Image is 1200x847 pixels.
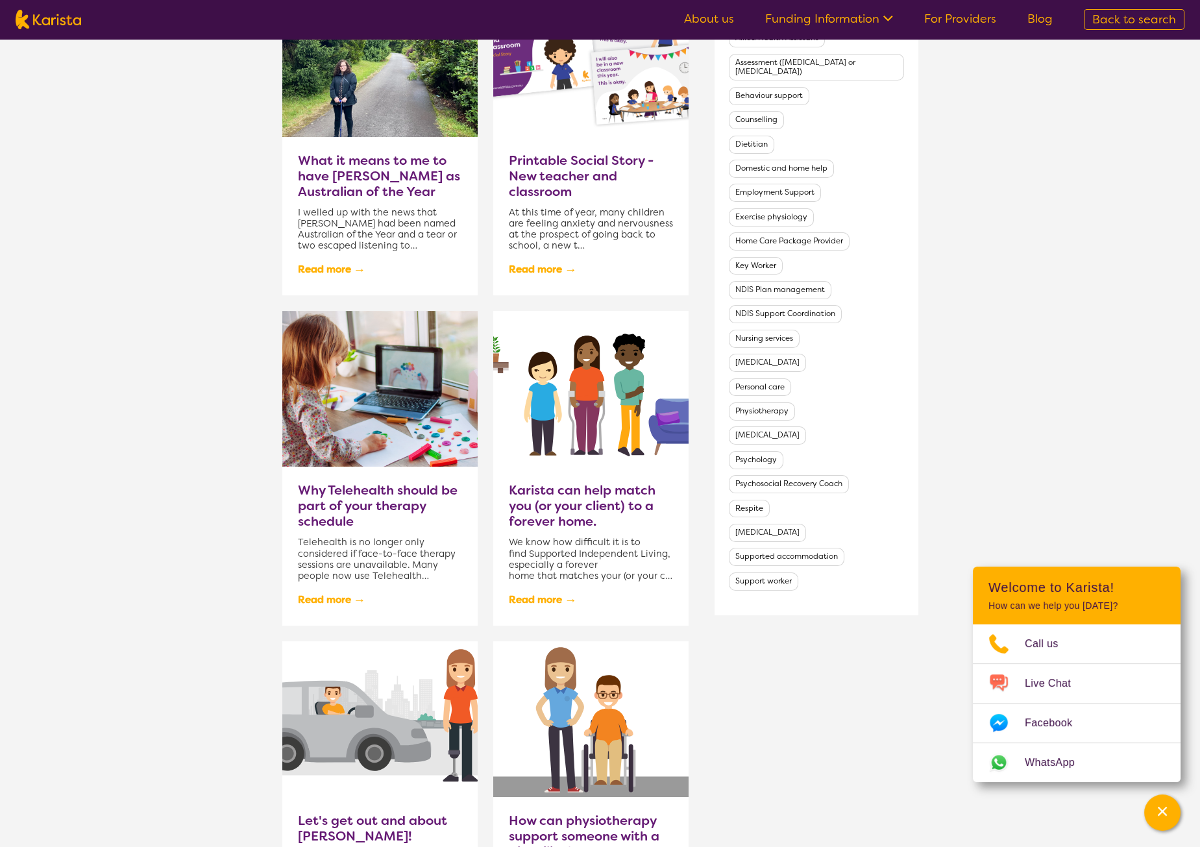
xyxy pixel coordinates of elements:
button: Filter by Exercise physiology [729,208,814,227]
button: Filter by Support worker [729,572,798,591]
img: Why Telehealth should be part of your therapy schedule [282,311,478,467]
button: Filter by Home Care Package Provider [729,232,850,251]
a: Web link opens in a new tab. [973,743,1181,782]
img: How can physiotherapy support someone with a disability? [493,641,689,797]
button: Filter by Respite [729,500,770,518]
button: Filter by Podiatry [729,426,806,445]
a: Why Telehealth should be part of your therapy schedule [298,482,462,529]
a: For Providers [924,11,996,27]
button: Channel Menu [1144,794,1181,831]
button: Filter by Dietitian [729,136,774,154]
button: Filter by Employment Support [729,184,821,202]
button: Filter by Behaviour support [729,87,809,105]
a: Printable Social Story - New teacher and classroom [509,153,673,199]
button: Filter by Domestic and home help [729,160,834,178]
a: Read more→ [298,258,366,280]
a: Read more→ [298,589,366,611]
button: Filter by Counselling [729,111,784,129]
button: Filter by Speech therapy [729,524,806,542]
span: WhatsApp [1025,753,1090,772]
p: At this time of year, many children are feeling anxiety and nervousness at the prospect of going ... [509,207,673,252]
button: Filter by Personal care [729,378,791,397]
a: What it means to me to have [PERSON_NAME] as Australian of the Year [298,153,462,199]
button: Filter by Occupational therapy [729,354,806,372]
button: Filter by NDIS Plan management [729,281,831,299]
button: Filter by Physiotherapy [729,402,795,421]
p: I welled up with the news that [PERSON_NAME] had been named Australian of the Year and a tear or ... [298,207,462,252]
button: Filter by Key Worker [729,257,783,275]
a: Blog [1027,11,1053,27]
span: Live Chat [1025,674,1086,693]
ul: Choose channel [973,624,1181,782]
h2: Welcome to Karista! [988,580,1165,595]
button: Filter by NDIS Support Coordination [729,305,842,323]
p: We know how difficult it is to find Supported Independent Living, especially a forever home that ... [509,537,673,582]
button: Filter by Psychosocial Recovery Coach [729,475,849,493]
a: Karista can help match you (or your client) to a forever home. [509,482,673,529]
a: About us [684,11,734,27]
span: Back to search [1092,12,1176,27]
a: Let's get out and about [PERSON_NAME]! [298,813,462,844]
a: Read more→ [509,258,577,280]
button: Filter by Nursing services [729,330,800,348]
span: → [353,258,365,280]
button: Filter by Supported accommodation [729,548,844,566]
span: Call us [1025,634,1074,654]
span: → [353,589,365,611]
img: Let's get out and about Victoria! [282,641,478,797]
a: Read more→ [509,589,577,611]
a: Back to search [1084,9,1184,30]
p: How can we help you [DATE]? [988,600,1165,611]
span: → [565,258,577,280]
div: Channel Menu [973,567,1181,782]
button: Filter by Assessment (ADHD or Autism) [729,54,903,81]
button: Filter by Psychology [729,451,783,469]
a: Funding Information [765,11,893,27]
img: Karista logo [16,10,81,29]
p: Telehealth is no longer only considered if face-to-face therapy sessions are unavailable. Many pe... [298,537,462,582]
img: Karista can help match you (or your client) to a forever home. [493,311,689,467]
span: → [565,589,577,611]
span: Facebook [1025,713,1088,733]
